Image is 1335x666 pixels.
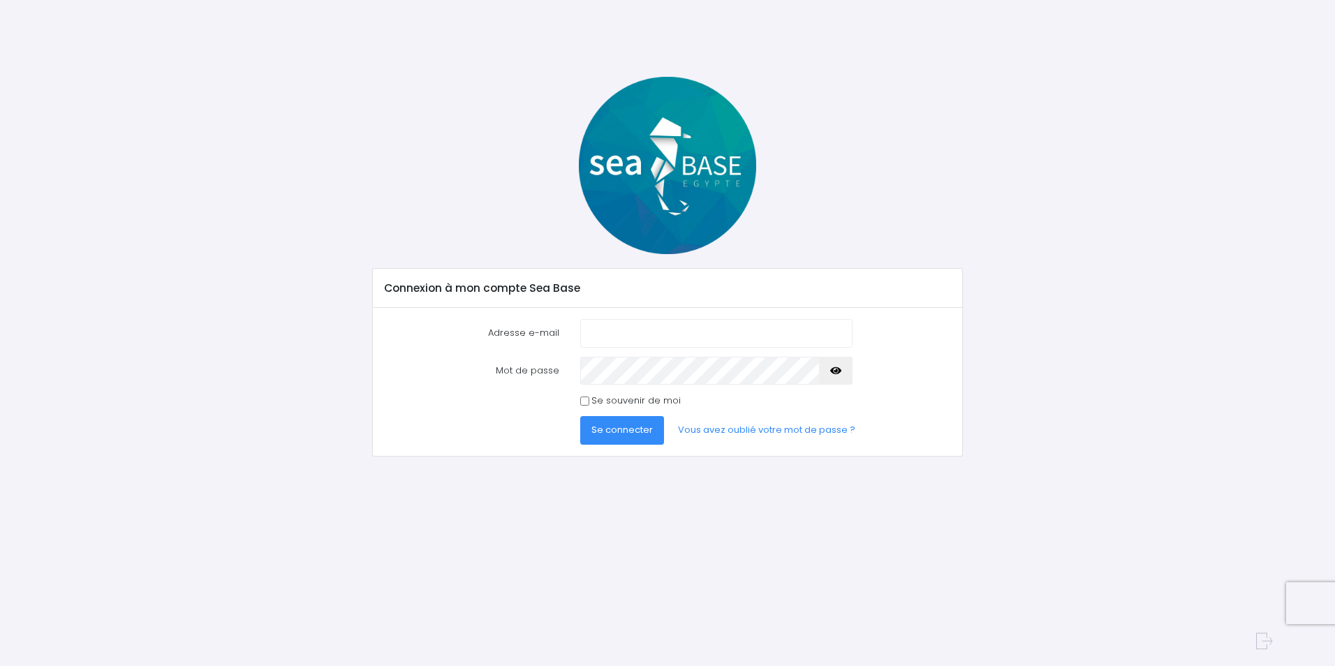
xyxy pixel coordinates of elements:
label: Adresse e-mail [374,319,570,347]
span: Se connecter [591,423,653,436]
label: Se souvenir de moi [591,394,681,408]
label: Mot de passe [374,357,570,385]
a: Vous avez oublié votre mot de passe ? [667,416,866,444]
button: Se connecter [580,416,664,444]
div: Connexion à mon compte Sea Base [373,269,961,308]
